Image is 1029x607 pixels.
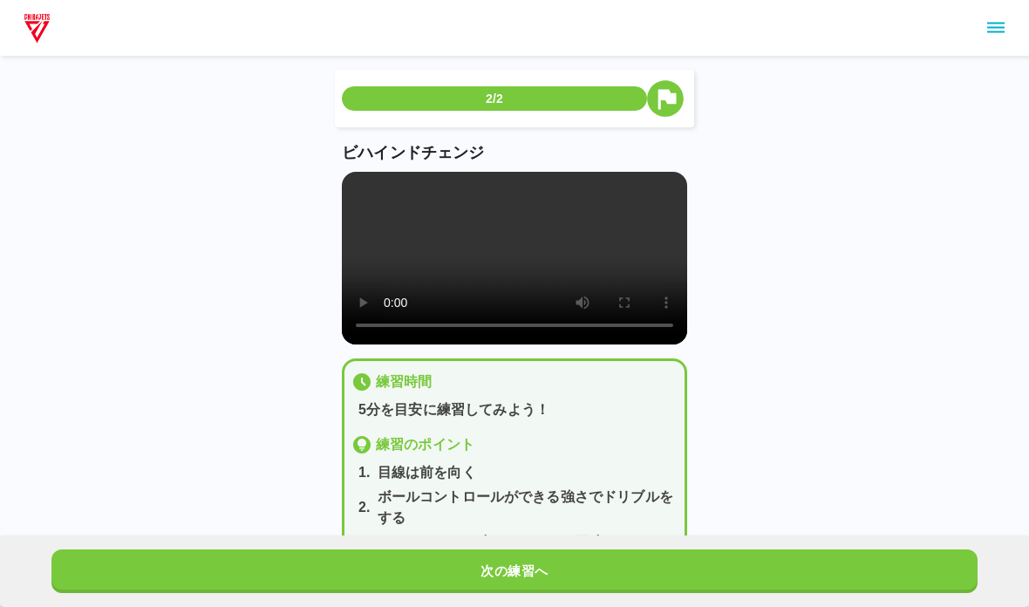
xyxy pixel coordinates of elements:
[51,549,978,593] button: 次の練習へ
[378,487,678,529] p: ボールコントロールができる強さでドリブルをする
[378,532,678,574] p: チェンジをする時にチェンジと同時にオフハンドをしてボールを守る
[376,372,433,392] p: 練習時間
[342,141,687,165] p: ビハインドチェンジ
[378,462,476,483] p: 目線は前を向く
[358,497,371,518] p: 2 .
[376,434,474,455] p: 練習のポイント
[21,10,53,45] img: dummy
[358,462,371,483] p: 1 .
[486,90,503,107] p: 2/2
[358,399,678,420] p: 5分を目安に練習してみよう！
[981,13,1011,43] button: sidemenu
